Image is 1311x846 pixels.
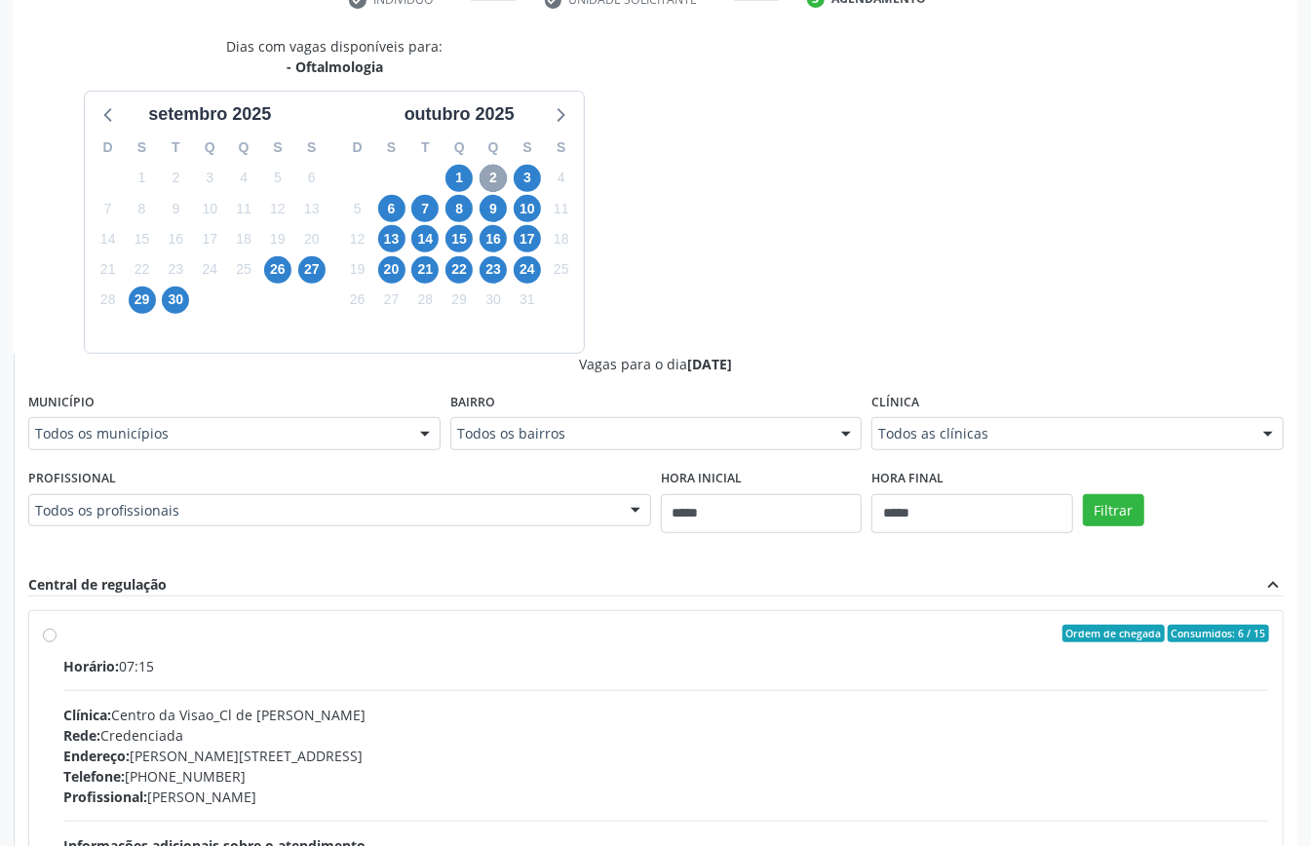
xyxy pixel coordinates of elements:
div: Credenciada [63,725,1269,746]
span: domingo, 7 de setembro de 2025 [95,195,122,222]
span: sexta-feira, 31 de outubro de 2025 [514,287,541,314]
span: quarta-feira, 29 de outubro de 2025 [445,287,473,314]
span: Rede: [63,726,100,745]
div: [PERSON_NAME][STREET_ADDRESS] [63,746,1269,766]
span: domingo, 26 de outubro de 2025 [344,287,371,314]
span: sexta-feira, 26 de setembro de 2025 [264,256,291,284]
span: segunda-feira, 8 de setembro de 2025 [129,195,156,222]
div: Q [477,133,511,163]
span: segunda-feira, 22 de setembro de 2025 [129,256,156,284]
span: quinta-feira, 2 de outubro de 2025 [480,165,507,192]
span: domingo, 21 de setembro de 2025 [95,256,122,284]
span: sexta-feira, 3 de outubro de 2025 [514,165,541,192]
span: sábado, 4 de outubro de 2025 [548,165,575,192]
div: - Oftalmologia [226,57,443,77]
span: sábado, 20 de setembro de 2025 [298,225,326,252]
span: Horário: [63,657,119,675]
span: sexta-feira, 10 de outubro de 2025 [514,195,541,222]
span: segunda-feira, 27 de outubro de 2025 [378,287,405,314]
span: quinta-feira, 11 de setembro de 2025 [230,195,257,222]
span: quarta-feira, 22 de outubro de 2025 [445,256,473,284]
div: setembro 2025 [140,101,279,128]
span: sábado, 6 de setembro de 2025 [298,165,326,192]
label: Município [28,388,95,418]
span: Consumidos: 6 / 15 [1168,625,1269,642]
span: terça-feira, 7 de outubro de 2025 [411,195,439,222]
span: sábado, 25 de outubro de 2025 [548,256,575,284]
span: Todos os profissionais [35,501,611,520]
div: T [408,133,443,163]
span: domingo, 14 de setembro de 2025 [95,225,122,252]
div: Centro da Visao_Cl de [PERSON_NAME] [63,705,1269,725]
span: sexta-feira, 24 de outubro de 2025 [514,256,541,284]
span: Ordem de chegada [1062,625,1165,642]
div: S [125,133,159,163]
span: Endereço: [63,747,130,765]
span: terça-feira, 2 de setembro de 2025 [162,165,189,192]
span: quarta-feira, 17 de setembro de 2025 [196,225,223,252]
span: domingo, 19 de outubro de 2025 [344,256,371,284]
div: T [159,133,193,163]
span: segunda-feira, 29 de setembro de 2025 [129,287,156,314]
span: domingo, 5 de outubro de 2025 [344,195,371,222]
span: quarta-feira, 3 de setembro de 2025 [196,165,223,192]
i: expand_less [1262,574,1284,596]
span: sexta-feira, 5 de setembro de 2025 [264,165,291,192]
span: quarta-feira, 15 de outubro de 2025 [445,225,473,252]
span: quinta-feira, 18 de setembro de 2025 [230,225,257,252]
span: Profissional: [63,788,147,806]
div: S [511,133,545,163]
div: S [294,133,328,163]
span: sábado, 27 de setembro de 2025 [298,256,326,284]
span: Clínica: [63,706,111,724]
span: quinta-feira, 25 de setembro de 2025 [230,256,257,284]
div: Q [443,133,477,163]
div: D [91,133,125,163]
div: [PHONE_NUMBER] [63,766,1269,787]
span: Todos as clínicas [878,424,1244,443]
label: Clínica [871,388,919,418]
div: D [340,133,374,163]
div: Dias com vagas disponíveis para: [226,36,443,77]
span: quarta-feira, 8 de outubro de 2025 [445,195,473,222]
span: segunda-feira, 1 de setembro de 2025 [129,165,156,192]
span: segunda-feira, 6 de outubro de 2025 [378,195,405,222]
span: quarta-feira, 24 de setembro de 2025 [196,256,223,284]
span: sábado, 13 de setembro de 2025 [298,195,326,222]
div: Q [193,133,227,163]
span: terça-feira, 23 de setembro de 2025 [162,256,189,284]
div: 07:15 [63,656,1269,676]
span: sexta-feira, 19 de setembro de 2025 [264,225,291,252]
span: sábado, 11 de outubro de 2025 [548,195,575,222]
span: Todos os municípios [35,424,401,443]
span: quinta-feira, 4 de setembro de 2025 [230,165,257,192]
span: terça-feira, 28 de outubro de 2025 [411,287,439,314]
div: S [261,133,295,163]
div: [PERSON_NAME] [63,787,1269,807]
span: domingo, 12 de outubro de 2025 [344,225,371,252]
span: quinta-feira, 16 de outubro de 2025 [480,225,507,252]
span: Telefone: [63,767,125,786]
label: Hora final [871,464,944,494]
span: segunda-feira, 20 de outubro de 2025 [378,256,405,284]
span: quinta-feira, 30 de outubro de 2025 [480,287,507,314]
span: terça-feira, 30 de setembro de 2025 [162,287,189,314]
button: Filtrar [1083,494,1144,527]
span: terça-feira, 21 de outubro de 2025 [411,256,439,284]
span: quarta-feira, 10 de setembro de 2025 [196,195,223,222]
div: Vagas para o dia [28,354,1284,374]
label: Profissional [28,464,116,494]
span: quinta-feira, 9 de outubro de 2025 [480,195,507,222]
span: sexta-feira, 17 de outubro de 2025 [514,225,541,252]
span: segunda-feira, 15 de setembro de 2025 [129,225,156,252]
span: segunda-feira, 13 de outubro de 2025 [378,225,405,252]
span: Todos os bairros [457,424,823,443]
div: Central de regulação [28,574,167,596]
div: outubro 2025 [397,101,522,128]
label: Bairro [450,388,495,418]
span: domingo, 28 de setembro de 2025 [95,287,122,314]
label: Hora inicial [661,464,742,494]
span: terça-feira, 9 de setembro de 2025 [162,195,189,222]
div: S [544,133,578,163]
span: [DATE] [688,355,733,373]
